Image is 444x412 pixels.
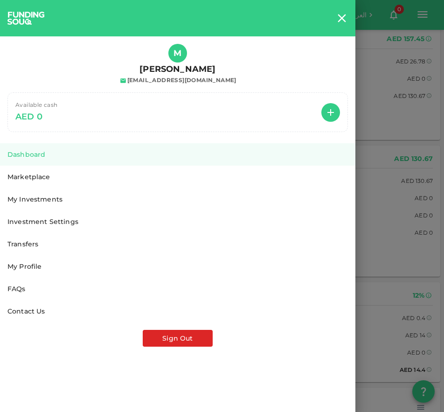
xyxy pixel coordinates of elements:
img: logo [3,6,49,31]
div: My Investments [7,195,348,204]
div: Investment Settings [7,217,348,226]
div: Marketplace [7,172,348,182]
button: Sign Out [143,330,213,347]
span: Available cash [15,100,58,110]
span: [EMAIL_ADDRESS][DOMAIN_NAME] [119,76,236,85]
button: M [168,44,187,63]
div: Transfers [7,239,348,249]
div: My Profile [7,262,348,271]
div: FAQs [7,284,348,293]
div: Contact us [7,307,348,316]
p: [PERSON_NAME] [139,63,215,76]
span: AED 0 [15,110,58,125]
div: Dashboard [7,150,348,159]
